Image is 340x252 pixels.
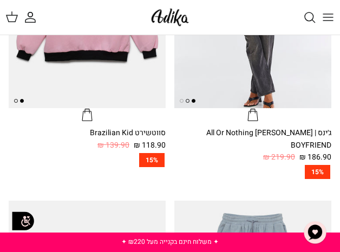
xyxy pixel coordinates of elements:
span: 118.90 ₪ [134,140,166,151]
a: סווטשירט Brazilian Kid 118.90 ₪ 139.90 ₪ [9,127,166,151]
a: ג׳ינס All Or Nothing [PERSON_NAME] | BOYFRIEND 186.90 ₪ 219.90 ₪ [174,127,331,163]
span: 15% [139,153,165,167]
img: accessibility_icon02.svg [8,206,38,236]
button: צ'אט [299,216,331,249]
a: חיפוש [292,5,316,29]
span: 139.90 ₪ [97,140,129,151]
div: סווטשירט Brazilian Kid [9,127,166,139]
span: 186.90 ₪ [299,151,331,163]
a: ✦ משלוח חינם בקנייה מעל ₪220 ✦ [121,237,219,247]
span: 219.90 ₪ [263,151,295,163]
button: Toggle menu [316,5,340,29]
a: 15% [9,153,166,167]
span: 15% [305,165,330,179]
img: Adika IL [148,5,192,29]
a: החשבון שלי [24,5,48,29]
a: 15% [174,165,331,179]
div: ג׳ינס All Or Nothing [PERSON_NAME] | BOYFRIEND [174,127,331,151]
